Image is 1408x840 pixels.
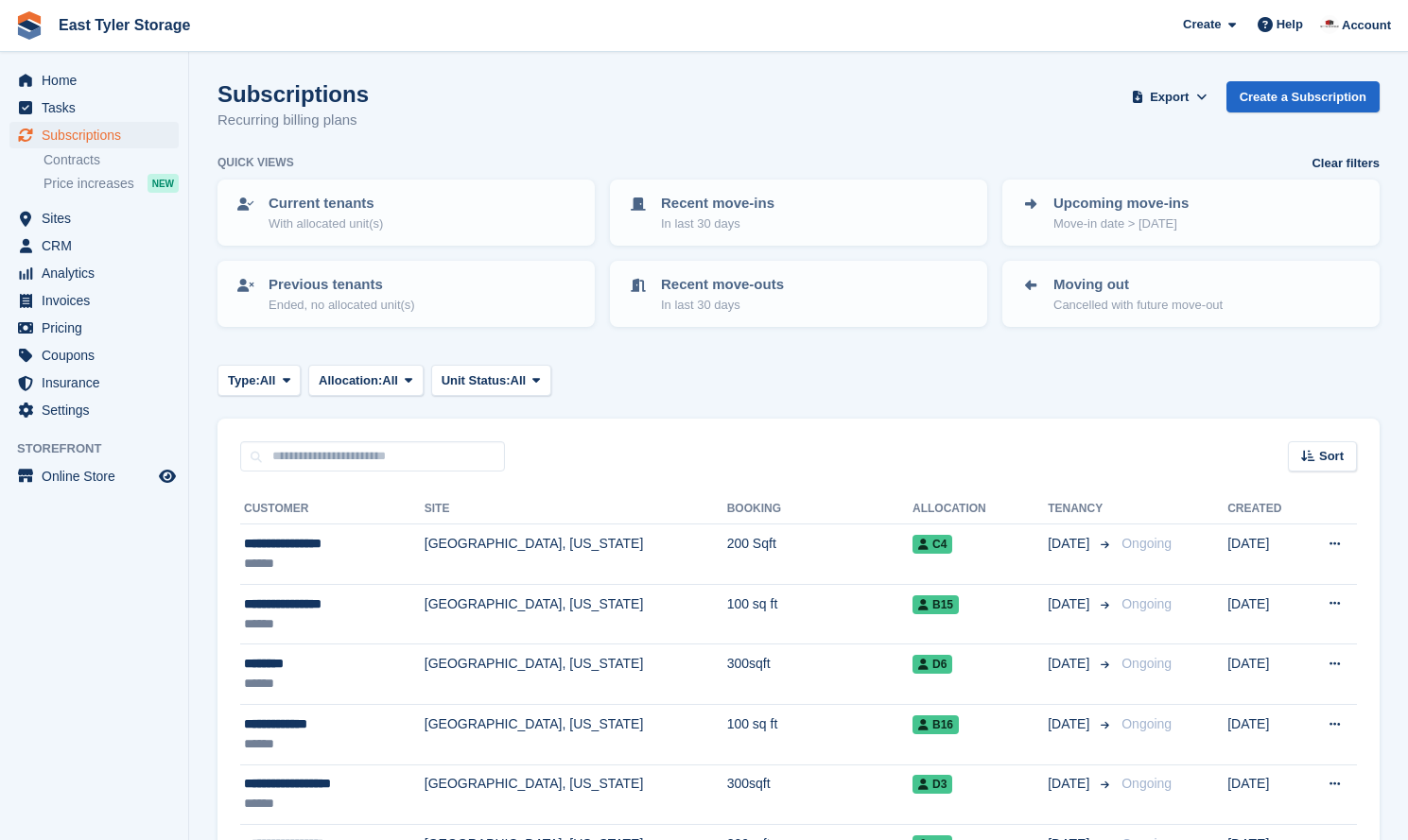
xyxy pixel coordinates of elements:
[269,296,415,315] p: Ended, no allocated unit(s)
[727,704,913,764] td: 100 sq ft
[9,260,179,286] a: menu
[9,463,179,489] a: menu
[42,369,155,396] span: Insurance
[727,584,913,644] td: 100 sq ft
[1121,596,1172,611] span: Ongoing
[1121,656,1172,671] span: Ongoing
[308,365,424,396] button: Allocation: All
[1312,154,1380,173] a: Clear filters
[382,371,398,390] span: All
[51,9,198,41] a: East Tyler Storage
[9,369,179,396] a: menu
[1121,716,1172,731] span: Ongoing
[156,465,179,488] a: Preview store
[913,775,952,794] span: D3
[425,764,727,825] td: [GEOGRAPHIC_DATA], [US_STATE]
[42,94,155,121] span: Tasks
[913,494,1048,524] th: Allocation
[1277,15,1303,34] span: Help
[727,524,913,585] td: 200 Sqft
[42,287,155,314] span: Invoices
[42,67,155,94] span: Home
[42,463,155,489] span: Online Store
[42,397,155,423] span: Settings
[1227,764,1302,825] td: [DATE]
[9,205,179,231] a: menu
[217,81,369,107] h1: Subscriptions
[1004,263,1378,325] a: Moving out Cancelled with future move-out
[1048,654,1093,674] span: [DATE]
[913,535,952,554] span: C4
[42,205,155,231] span: Sites
[1183,15,1221,34] span: Create
[228,371,260,390] span: Type:
[1342,16,1391,35] span: Account
[612,263,985,325] a: Recent move-outs In last 30 days
[42,122,155,148] span: Subscriptions
[9,342,179,369] a: menu
[319,371,382,390] span: Allocation:
[42,315,155,341] span: Pricing
[1048,594,1093,614] span: [DATE]
[260,371,276,390] span: All
[9,232,179,259] a: menu
[217,365,301,396] button: Type: All
[425,644,727,705] td: [GEOGRAPHIC_DATA], [US_STATE]
[42,342,155,369] span: Coupons
[511,371,527,390] span: All
[913,595,959,614] span: B15
[269,274,415,296] p: Previous tenants
[42,232,155,259] span: CRM
[42,260,155,286] span: Analytics
[425,524,727,585] td: [GEOGRAPHIC_DATA], [US_STATE]
[17,439,188,458] span: Storefront
[1048,714,1093,734] span: [DATE]
[240,494,425,524] th: Customer
[9,94,179,121] a: menu
[1053,274,1223,296] p: Moving out
[43,173,179,194] a: Price increases NEW
[1320,15,1339,34] img: East Tyler Storage
[1053,296,1223,315] p: Cancelled with future move-out
[217,154,294,171] h6: Quick views
[1150,88,1189,107] span: Export
[913,715,959,734] span: B16
[1227,494,1302,524] th: Created
[217,110,369,131] p: Recurring billing plans
[269,214,383,233] p: With allocated unit(s)
[269,193,383,214] p: Current tenants
[9,315,179,341] a: menu
[1226,81,1380,112] a: Create a Subscription
[727,644,913,705] td: 300sqft
[219,263,593,325] a: Previous tenants Ended, no allocated unit(s)
[661,274,784,296] p: Recent move-outs
[9,122,179,148] a: menu
[9,397,179,423] a: menu
[15,11,43,40] img: stora-icon-8386f47178a22dfd0bd8f6a31ec36ba5ce8667c1dd55bd0f319d3a0aa187defe.svg
[1227,584,1302,644] td: [DATE]
[442,371,511,390] span: Unit Status:
[425,494,727,524] th: Site
[727,494,913,524] th: Booking
[219,181,593,244] a: Current tenants With allocated unit(s)
[1227,644,1302,705] td: [DATE]
[913,655,952,674] span: D6
[1053,214,1189,233] p: Move-in date > [DATE]
[425,704,727,764] td: [GEOGRAPHIC_DATA], [US_STATE]
[9,287,179,314] a: menu
[1048,774,1093,794] span: [DATE]
[43,151,179,169] a: Contracts
[661,193,774,214] p: Recent move-ins
[1053,193,1189,214] p: Upcoming move-ins
[661,214,774,233] p: In last 30 days
[425,584,727,644] td: [GEOGRAPHIC_DATA], [US_STATE]
[1121,536,1172,551] span: Ongoing
[148,174,179,193] div: NEW
[1048,534,1093,554] span: [DATE]
[612,181,985,244] a: Recent move-ins In last 30 days
[1048,494,1114,524] th: Tenancy
[9,67,179,94] a: menu
[1227,524,1302,585] td: [DATE]
[1227,704,1302,764] td: [DATE]
[1004,181,1378,244] a: Upcoming move-ins Move-in date > [DATE]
